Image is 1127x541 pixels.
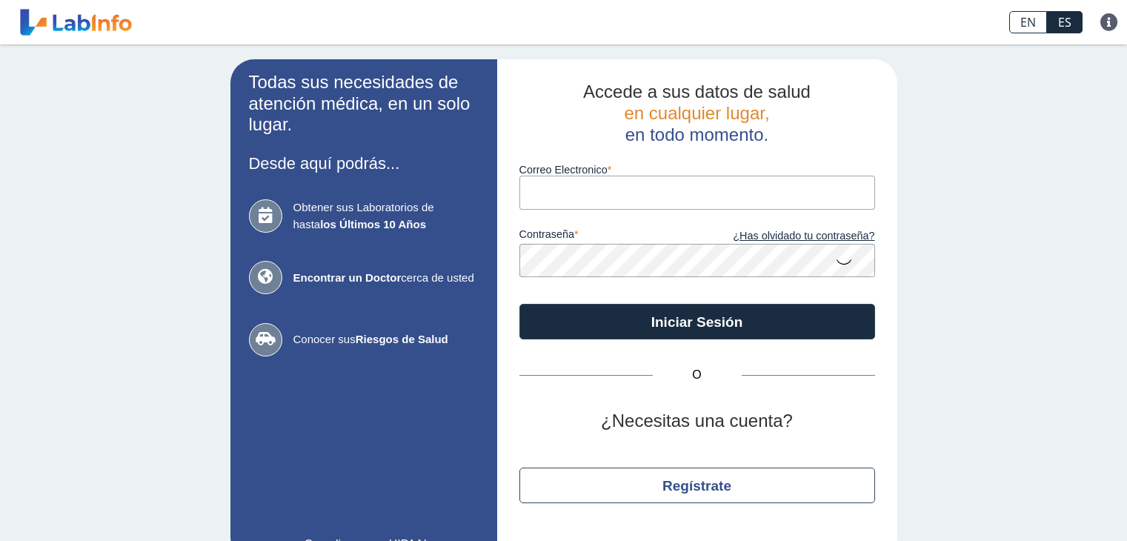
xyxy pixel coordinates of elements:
label: contraseña [519,228,697,245]
button: Iniciar Sesión [519,304,875,339]
span: O [653,366,742,384]
b: los Últimos 10 Años [320,218,426,230]
span: en todo momento. [625,125,768,145]
h3: Desde aquí podrás... [249,154,479,173]
label: Correo Electronico [519,164,875,176]
h2: Todas sus necesidades de atención médica, en un solo lugar. [249,72,479,136]
a: ¿Has olvidado tu contraseña? [697,228,875,245]
a: EN [1009,11,1047,33]
b: Riesgos de Salud [356,333,448,345]
button: Regístrate [519,468,875,503]
h2: ¿Necesitas una cuenta? [519,411,875,432]
b: Encontrar un Doctor [293,271,402,284]
span: Obtener sus Laboratorios de hasta [293,199,479,233]
span: Accede a sus datos de salud [583,82,811,102]
span: Conocer sus [293,331,479,348]
span: cerca de usted [293,270,479,287]
span: en cualquier lugar, [624,103,769,123]
a: ES [1047,11,1083,33]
